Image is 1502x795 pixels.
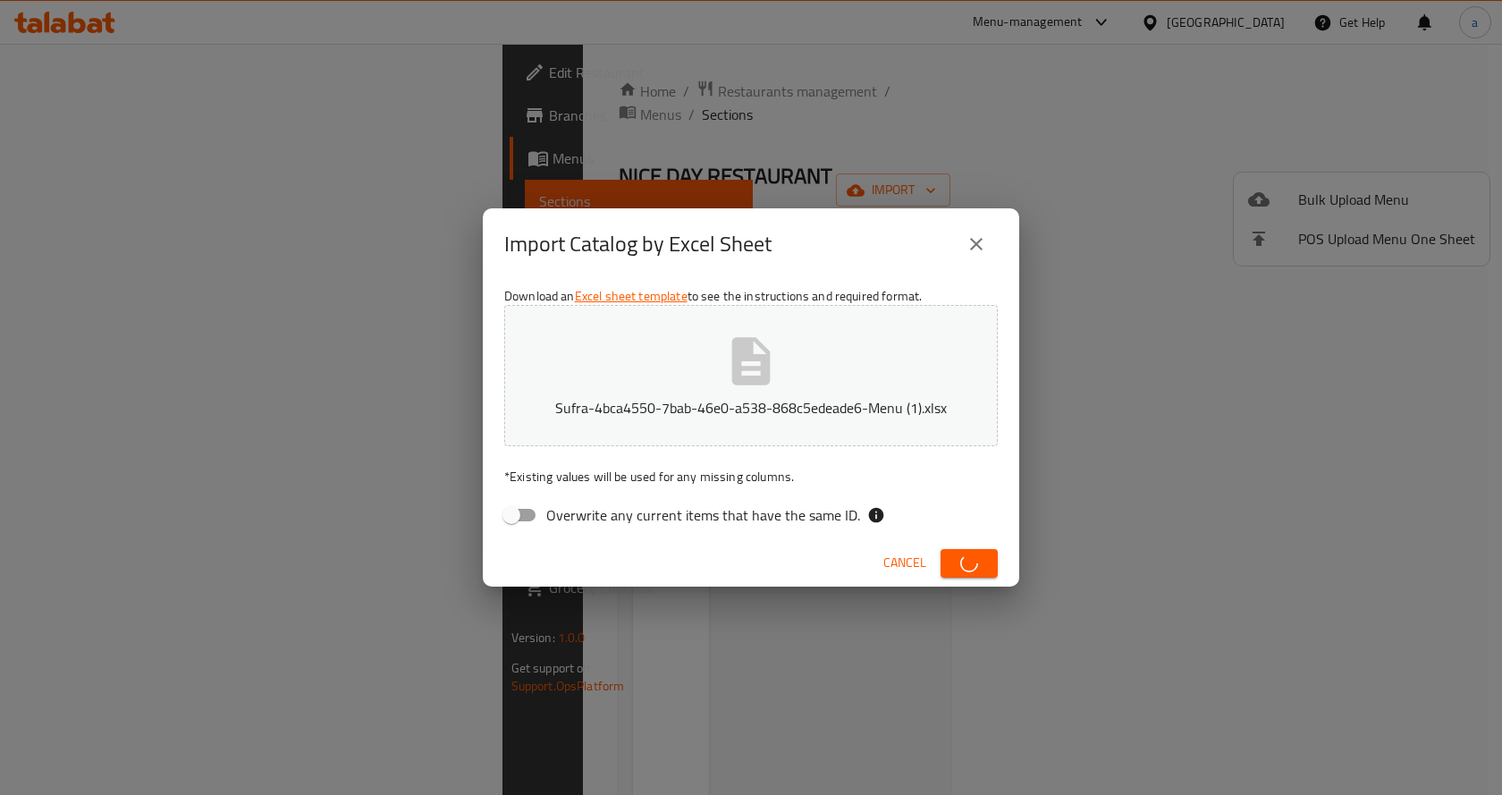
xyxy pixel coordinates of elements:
p: Sufra-4bca4550-7bab-46e0-a538-868c5edeade6-Menu (1).xlsx [532,397,970,419]
button: close [955,223,998,266]
span: Cancel [883,552,926,574]
span: Overwrite any current items that have the same ID. [546,504,860,526]
a: Excel sheet template [575,284,688,308]
p: Existing values will be used for any missing columns. [504,468,998,486]
svg: If the overwrite option isn't selected, then the items that match an existing ID will be ignored ... [867,506,885,524]
button: Sufra-4bca4550-7bab-46e0-a538-868c5edeade6-Menu (1).xlsx [504,305,998,446]
button: Cancel [876,546,933,579]
h2: Import Catalog by Excel Sheet [504,230,772,258]
div: Download an to see the instructions and required format. [483,280,1019,539]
